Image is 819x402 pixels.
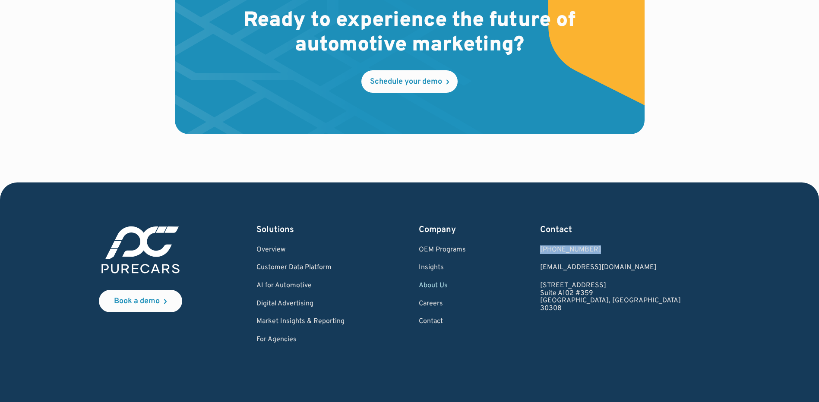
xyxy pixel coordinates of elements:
div: Solutions [256,224,345,236]
img: purecars logo [99,224,182,276]
a: For Agencies [256,336,345,344]
a: AI for Automotive [256,282,345,290]
a: OEM Programs [419,246,466,254]
a: Customer Data Platform [256,264,345,272]
a: Careers [419,300,466,308]
a: Digital Advertising [256,300,345,308]
a: Market Insights & Reporting [256,318,345,326]
div: [PHONE_NUMBER] [540,246,681,254]
a: About Us [419,282,466,290]
a: Overview [256,246,345,254]
div: Schedule your demo [370,78,442,86]
div: Contact [540,224,681,236]
a: Book a demo [99,290,182,312]
a: Schedule your demo [361,70,458,93]
div: Book a demo [114,298,160,305]
a: [STREET_ADDRESS]Suite A102 #359[GEOGRAPHIC_DATA], [GEOGRAPHIC_DATA]30308 [540,282,681,312]
a: Insights [419,264,466,272]
div: Company [419,224,466,236]
h2: Ready to experience the future of automotive marketing? [230,9,589,58]
a: Email us [540,264,681,272]
a: Contact [419,318,466,326]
